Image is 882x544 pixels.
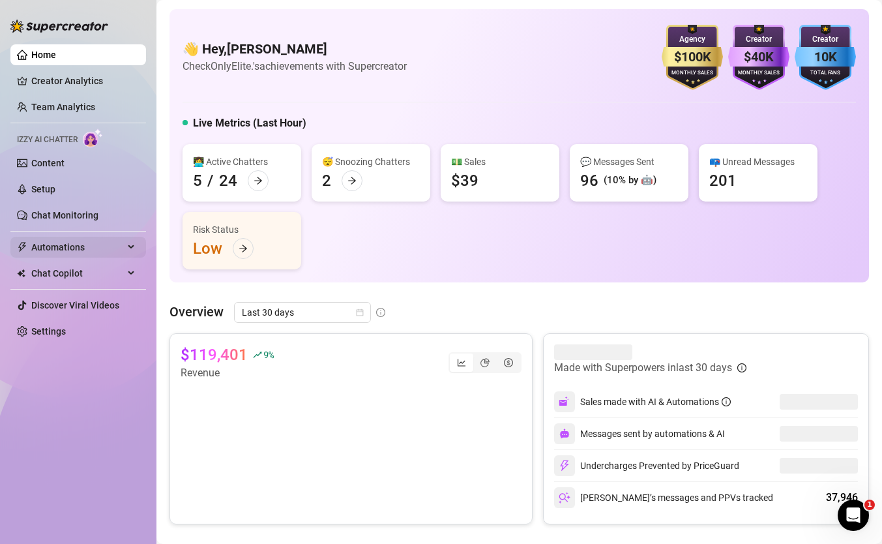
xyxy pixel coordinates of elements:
img: blue-badge-DgoSNQY1.svg [795,25,856,90]
img: svg%3e [559,396,570,408]
img: Chat Copilot [17,269,25,278]
span: 1 [864,500,875,510]
div: 💬 Messages Sent [580,155,678,169]
span: rise [253,350,262,359]
article: Check OnlyElite.'s achievements with Supercreator [183,58,407,74]
div: segmented control [448,352,522,373]
img: logo-BBDzfeDw.svg [10,20,108,33]
div: 96 [580,170,598,191]
h5: Live Metrics (Last Hour) [193,115,306,131]
span: calendar [356,309,364,316]
img: svg%3e [559,460,570,472]
span: arrow-right [347,176,357,185]
div: 2 [322,170,331,191]
div: Undercharges Prevented by PriceGuard [554,455,739,476]
a: Setup [31,184,55,194]
article: Overview [169,302,224,322]
div: 📪 Unread Messages [709,155,807,169]
div: 201 [709,170,737,191]
img: svg%3e [559,492,570,504]
div: Creator [728,33,789,46]
div: $39 [451,170,478,191]
div: Monthly Sales [728,69,789,78]
span: dollar-circle [504,358,513,367]
span: info-circle [737,363,746,372]
img: svg%3e [559,429,570,439]
span: info-circle [376,308,385,317]
article: $119,401 [181,344,248,365]
a: Content [31,158,65,168]
span: Last 30 days [242,303,363,322]
div: 😴 Snoozing Chatters [322,155,420,169]
a: Team Analytics [31,102,95,112]
div: 5 [193,170,202,191]
article: Revenue [181,365,273,381]
span: line-chart [457,358,466,367]
span: arrow-right [254,176,263,185]
div: Sales made with AI & Automations [580,395,731,409]
a: Home [31,50,56,60]
img: AI Chatter [83,128,103,147]
div: 👩‍💻 Active Chatters [193,155,291,169]
span: Automations [31,237,124,258]
a: Settings [31,326,66,337]
span: info-circle [722,397,731,406]
span: arrow-right [239,244,248,253]
div: $100K [662,47,723,67]
iframe: Intercom live chat [838,500,869,531]
div: Messages sent by automations & AI [554,423,725,444]
span: pie-chart [480,358,490,367]
div: 10K [795,47,856,67]
div: Agency [662,33,723,46]
img: gold-badge-CigiZidd.svg [662,25,723,90]
div: 37,946 [826,490,858,506]
div: $40K [728,47,789,67]
div: 24 [219,170,237,191]
span: 9 % [263,348,273,361]
a: Chat Monitoring [31,210,98,220]
a: Discover Viral Videos [31,300,119,310]
div: Total Fans [795,69,856,78]
span: Chat Copilot [31,263,124,284]
div: 💵 Sales [451,155,549,169]
div: Creator [795,33,856,46]
div: [PERSON_NAME]’s messages and PPVs tracked [554,487,773,508]
a: Creator Analytics [31,70,136,91]
div: Risk Status [193,222,291,237]
span: thunderbolt [17,242,27,252]
img: purple-badge-B9DA21FR.svg [728,25,789,90]
article: Made with Superpowers in last 30 days [554,360,732,376]
span: Izzy AI Chatter [17,134,78,146]
div: (10% by 🤖) [604,173,656,189]
div: Monthly Sales [662,69,723,78]
h4: 👋 Hey, [PERSON_NAME] [183,40,407,58]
